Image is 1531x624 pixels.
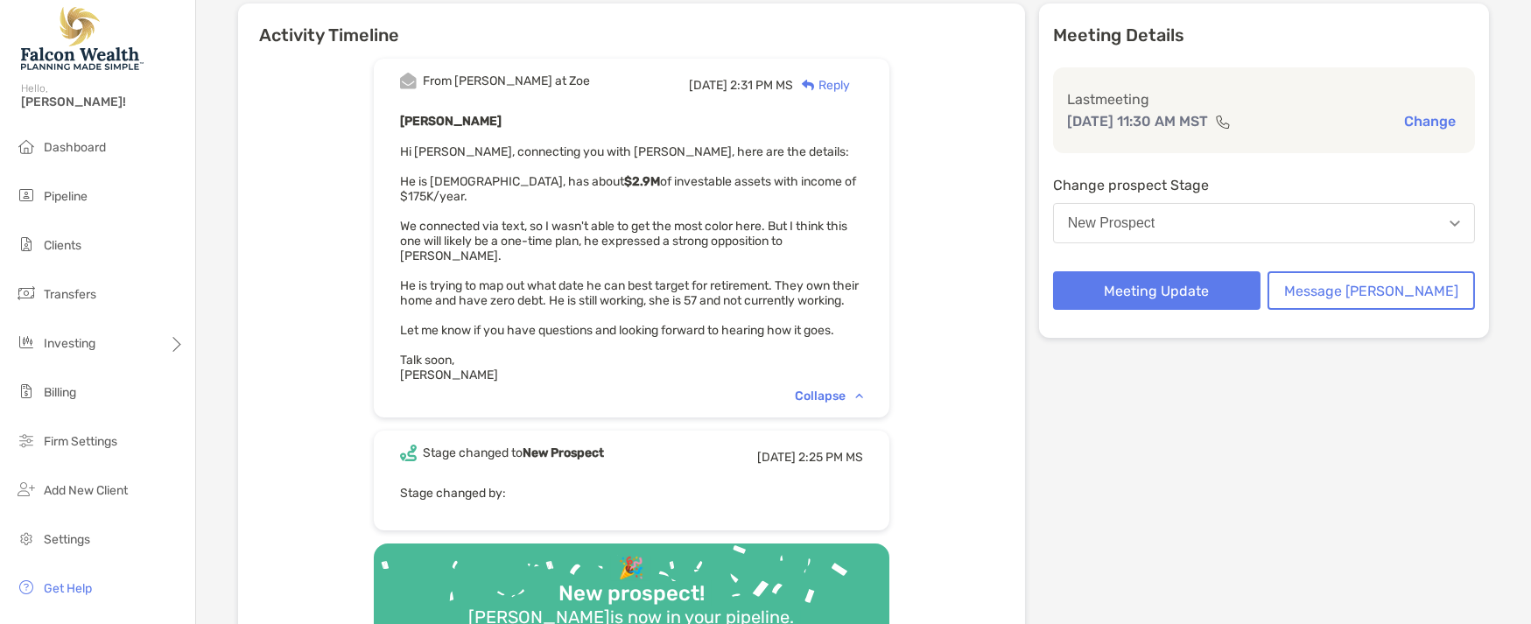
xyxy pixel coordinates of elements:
[16,577,37,598] img: get-help icon
[611,556,651,581] div: 🎉
[16,381,37,402] img: billing icon
[44,336,95,351] span: Investing
[1068,215,1155,231] div: New Prospect
[523,445,604,460] b: New Prospect
[1067,88,1461,110] p: Last meeting
[16,136,37,157] img: dashboard icon
[1053,203,1475,243] button: New Prospect
[400,114,502,129] b: [PERSON_NAME]
[44,385,76,400] span: Billing
[16,283,37,304] img: transfers icon
[44,189,88,204] span: Pipeline
[238,4,1025,46] h6: Activity Timeline
[44,238,81,253] span: Clients
[16,479,37,500] img: add_new_client icon
[1268,271,1475,310] button: Message [PERSON_NAME]
[1215,115,1231,129] img: communication type
[689,78,727,93] span: [DATE]
[16,430,37,451] img: firm-settings icon
[16,332,37,353] img: investing icon
[423,445,604,460] div: Stage changed to
[16,234,37,255] img: clients icon
[423,74,590,88] div: From [PERSON_NAME] at Zoe
[16,528,37,549] img: settings icon
[44,532,90,547] span: Settings
[1399,112,1461,130] button: Change
[400,144,859,382] span: Hi [PERSON_NAME], connecting you with [PERSON_NAME], here are the details: He is [DEMOGRAPHIC_DAT...
[1450,221,1460,227] img: Open dropdown arrow
[795,389,863,403] div: Collapse
[44,434,117,449] span: Firm Settings
[798,450,863,465] span: 2:25 PM MS
[21,95,185,109] span: [PERSON_NAME]!
[793,76,850,95] div: Reply
[1053,271,1261,310] button: Meeting Update
[730,78,793,93] span: 2:31 PM MS
[44,581,92,596] span: Get Help
[757,450,796,465] span: [DATE]
[551,581,712,606] div: New prospect!
[1053,25,1475,46] p: Meeting Details
[400,445,417,461] img: Event icon
[624,174,660,189] strong: $2.9M
[855,393,863,398] img: Chevron icon
[1053,174,1475,196] p: Change prospect Stage
[21,7,144,70] img: Falcon Wealth Planning Logo
[16,185,37,206] img: pipeline icon
[44,140,106,155] span: Dashboard
[1067,110,1208,132] p: [DATE] 11:30 AM MST
[44,287,96,302] span: Transfers
[400,482,863,504] p: Stage changed by:
[802,80,815,91] img: Reply icon
[400,73,417,89] img: Event icon
[44,483,128,498] span: Add New Client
